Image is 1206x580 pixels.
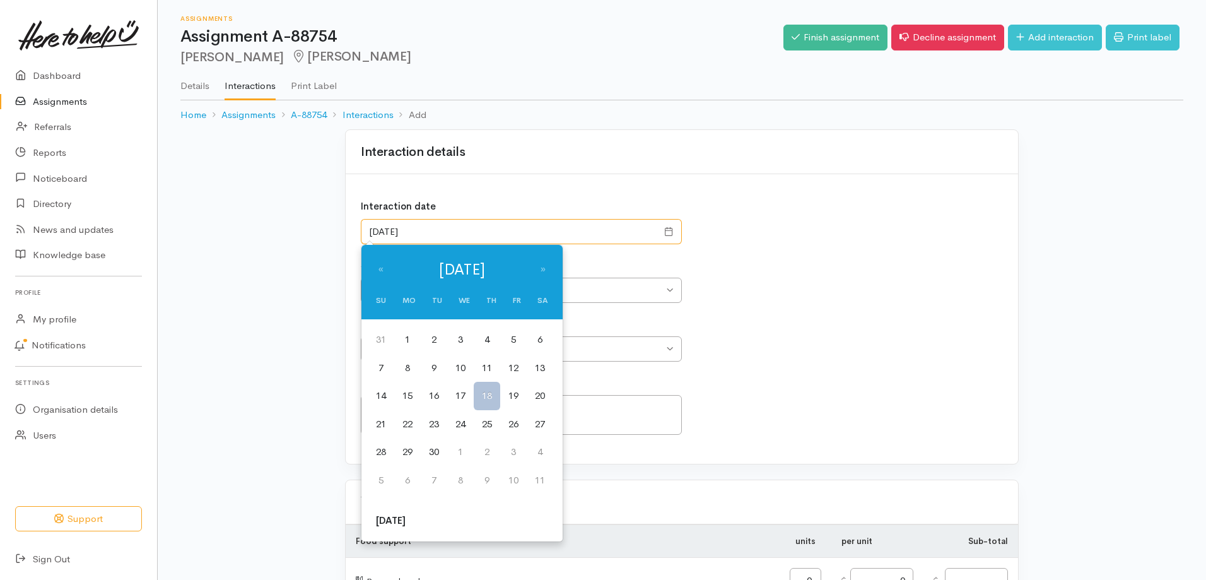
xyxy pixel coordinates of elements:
[225,64,276,100] a: Interactions
[368,251,394,288] th: «
[529,251,556,288] th: »
[15,506,142,532] button: Support
[361,199,436,214] label: Interaction date
[394,354,421,382] td: 8
[450,288,478,313] th: We
[474,382,500,410] td: 18
[527,382,553,410] td: 20
[447,354,474,382] td: 10
[421,438,447,466] td: 30
[527,354,553,382] td: 13
[15,284,142,301] h6: Profile
[783,25,887,50] a: Finish assignment
[368,288,394,313] th: Su
[474,354,500,382] td: 11
[424,288,450,313] th: Tu
[500,354,527,382] td: 12
[291,49,411,64] span: [PERSON_NAME]
[527,326,553,354] td: 6
[505,288,529,313] th: Fr
[394,326,421,354] td: 1
[447,382,474,410] td: 17
[421,466,447,495] td: 7
[361,145,465,159] h2: Interaction details
[500,410,527,439] td: 26
[368,507,414,535] th: [DATE]
[447,326,474,354] td: 3
[221,108,276,122] a: Assignments
[180,15,783,22] h6: Assignments
[500,438,527,466] td: 3
[421,410,447,439] td: 23
[527,466,553,495] td: 11
[478,288,505,313] th: Th
[500,382,527,410] td: 19
[891,25,1004,50] a: Decline assignment
[368,326,394,354] td: 31
[474,410,500,439] td: 25
[923,524,1018,558] td: Sub-total
[180,64,209,99] a: Details
[394,251,529,288] th: [DATE]
[394,438,421,466] td: 29
[447,410,474,439] td: 24
[180,50,783,64] h2: [PERSON_NAME]
[368,410,394,439] td: 21
[527,438,553,466] td: 4
[474,326,500,354] td: 4
[421,382,447,410] td: 16
[527,410,553,439] td: 27
[529,288,556,313] th: Sa
[394,108,426,122] li: Add
[180,28,783,46] h1: Assignment A-88754
[291,64,337,99] a: Print Label
[474,438,500,466] td: 2
[180,100,1183,130] nav: breadcrumb
[394,288,424,313] th: Mo
[368,466,394,495] td: 5
[421,354,447,382] td: 9
[500,466,527,495] td: 10
[180,108,206,122] a: Home
[356,536,411,547] b: Food support
[394,382,421,410] td: 15
[361,219,657,245] input: dd/mm/yyyy
[1106,25,1180,50] a: Print label
[1008,25,1102,50] a: Add interaction
[394,410,421,439] td: 22
[15,374,142,391] h6: Settings
[447,438,474,466] td: 1
[500,326,527,354] td: 5
[394,466,421,495] td: 6
[368,382,394,410] td: 14
[831,524,923,558] td: per unit
[368,438,394,466] td: 28
[368,354,394,382] td: 7
[474,466,500,495] td: 9
[780,524,831,558] td: units
[342,108,394,122] a: Interactions
[447,466,474,495] td: 8
[291,108,327,122] a: A-88754
[421,326,447,354] td: 2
